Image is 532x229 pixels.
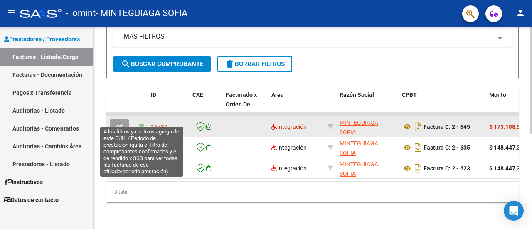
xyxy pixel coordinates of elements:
span: - MINTEGUIAGA SOFIA [96,4,187,22]
i: Descargar documento [413,141,424,154]
mat-icon: person [515,8,525,18]
datatable-header-cell: CPBT [399,86,486,123]
span: Integración [271,144,307,151]
datatable-header-cell: ID [148,86,189,123]
span: 16789 [151,123,167,130]
mat-icon: search [121,59,131,69]
span: MINTEGUIAGA SOFIA [340,140,378,156]
div: Open Intercom Messenger [504,201,524,221]
button: Borrar Filtros [217,56,292,72]
div: 3 total [106,182,519,202]
mat-panel-title: MAS FILTROS [123,32,492,41]
div: 27375574581 [340,139,395,156]
span: CAE [192,91,203,98]
span: Facturado x Orden De [226,91,257,108]
button: Buscar Comprobante [113,56,211,72]
span: Datos de contacto [4,195,59,204]
mat-icon: menu [7,8,17,18]
span: Borrar Filtros [225,60,285,68]
strong: Factura C: 2 - 645 [424,123,470,130]
strong: $ 148.447,32 [489,165,523,172]
span: Monto [489,91,506,98]
span: Area [271,91,284,98]
span: Razón Social [340,91,374,98]
span: Integración [271,123,307,130]
span: Buscar Comprobante [121,60,203,68]
span: MINTEGUIAGA SOFIA [340,119,378,135]
div: 27375574581 [340,160,395,177]
span: CPBT [402,91,417,98]
datatable-header-cell: Facturado x Orden De [222,86,268,123]
datatable-header-cell: Area [268,86,324,123]
strong: Factura C: 2 - 623 [424,165,470,172]
span: 13915 [151,144,167,151]
span: Integración [271,165,307,172]
strong: $ 173.188,54 [489,123,523,130]
span: - omint [66,4,96,22]
i: Descargar documento [413,162,424,175]
span: MINTEGUIAGA SOFIA [340,161,378,177]
strong: Factura C: 2 - 635 [424,144,470,151]
div: 27375574581 [340,118,395,135]
span: 9952 [151,165,164,172]
mat-icon: delete [225,59,235,69]
strong: $ 148.447,32 [489,144,523,151]
span: Instructivos [4,177,43,187]
mat-expansion-panel-header: MAS FILTROS [113,27,512,47]
datatable-header-cell: CAE [189,86,222,123]
span: ID [151,91,156,98]
i: Descargar documento [413,120,424,133]
datatable-header-cell: Razón Social [336,86,399,123]
span: Prestadores / Proveedores [4,34,80,44]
